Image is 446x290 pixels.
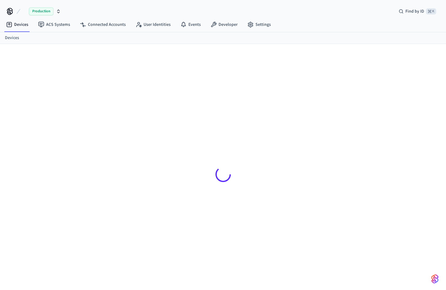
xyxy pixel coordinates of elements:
[1,19,33,30] a: Devices
[29,7,53,15] span: Production
[405,8,424,14] span: Find by ID
[33,19,75,30] a: ACS Systems
[75,19,131,30] a: Connected Accounts
[5,35,19,41] a: Devices
[431,274,439,284] img: SeamLogoGradient.69752ec5.svg
[131,19,176,30] a: User Identities
[206,19,243,30] a: Developer
[176,19,206,30] a: Events
[426,8,436,14] span: ⌘ K
[243,19,276,30] a: Settings
[394,6,441,17] div: Find by ID⌘ K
